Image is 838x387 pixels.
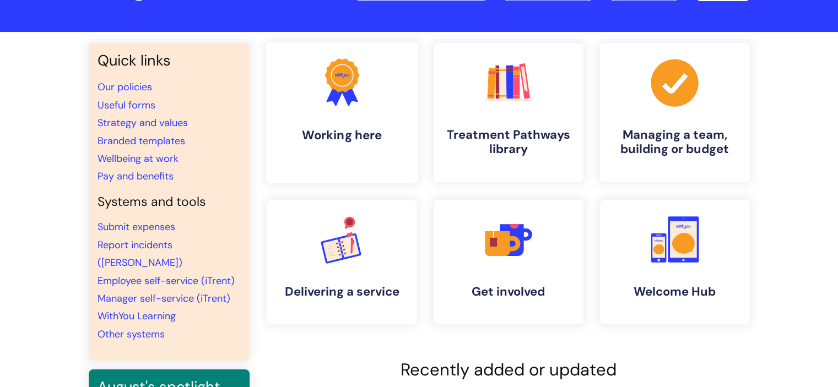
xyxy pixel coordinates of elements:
a: Pay and benefits [98,170,174,183]
h4: Welcome Hub [609,285,741,299]
a: Welcome Hub [600,200,750,324]
a: Employee self-service (iTrent) [98,274,235,287]
h4: Get involved [442,285,575,299]
a: Submit expenses [98,220,175,233]
a: Useful forms [98,99,155,112]
a: Strategy and values [98,116,188,129]
h4: Managing a team, building or budget [609,128,741,157]
a: Manager self-service (iTrent) [98,292,230,305]
a: Other systems [98,328,165,341]
h2: Recently added or updated [267,359,750,380]
h4: Working here [275,128,409,143]
a: Working here [266,42,418,183]
h4: Systems and tools [98,194,241,210]
a: Wellbeing at work [98,152,179,165]
h4: Treatment Pathways library [442,128,575,157]
a: Branded templates [98,134,185,148]
a: Delivering a service [267,200,417,324]
a: Managing a team, building or budget [600,43,750,182]
h3: Quick links [98,52,241,69]
a: Our policies [98,80,152,94]
h4: Delivering a service [276,285,408,299]
a: WithYou Learning [98,309,176,323]
a: Treatment Pathways library [434,43,583,182]
a: Get involved [434,200,583,324]
a: Report incidents ([PERSON_NAME]) [98,238,182,269]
